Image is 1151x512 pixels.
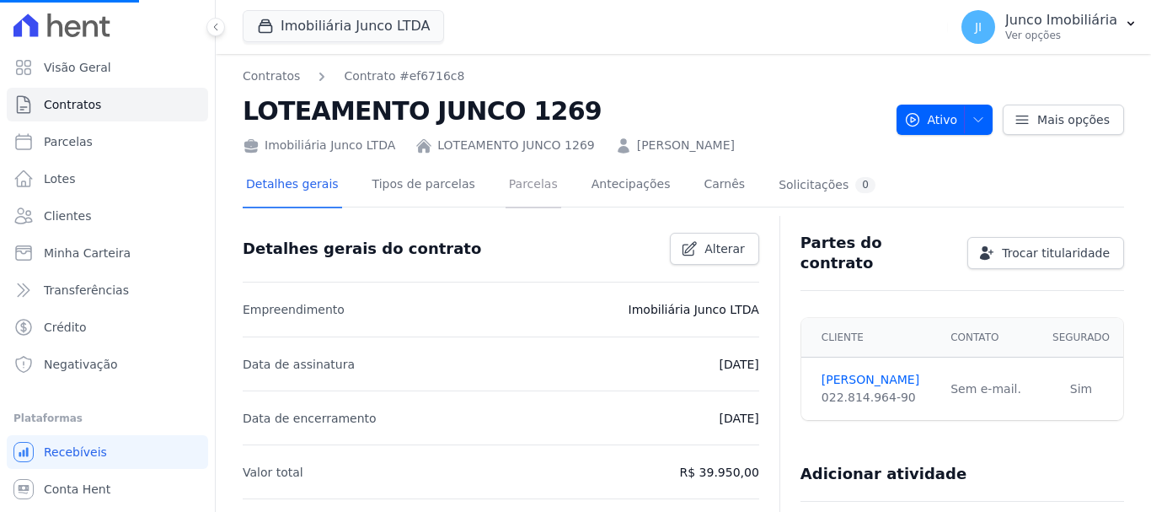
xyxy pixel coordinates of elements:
[904,105,958,135] span: Ativo
[44,356,118,373] span: Negativação
[7,88,208,121] a: Contratos
[243,239,481,259] h3: Detalhes gerais do contrato
[243,408,377,428] p: Data de encerramento
[44,319,87,336] span: Crédito
[7,435,208,469] a: Recebíveis
[437,137,594,154] a: LOTEAMENTO JUNCO 1269
[243,67,300,85] a: Contratos
[948,3,1151,51] button: JI Junco Imobiliária Ver opções
[44,207,91,224] span: Clientes
[822,371,930,389] a: [PERSON_NAME]
[940,358,1039,421] td: Sem e-mail.
[779,177,875,193] div: Solicitações
[44,59,111,76] span: Visão Geral
[670,233,759,265] a: Alterar
[44,282,129,299] span: Transferências
[822,389,930,407] div: 022.814.964-90
[588,164,674,208] a: Antecipações
[680,462,759,482] p: R$ 39.950,00
[800,233,954,273] h3: Partes do contrato
[44,245,131,261] span: Minha Carteira
[44,133,93,150] span: Parcelas
[975,21,982,33] span: JI
[629,299,759,320] p: Imobiliária Junco LTDA
[1002,245,1110,261] span: Trocar titularidade
[967,237,1124,269] a: Trocar titularidade
[1039,318,1123,358] th: Segurado
[775,164,879,208] a: Solicitações0
[1005,29,1117,42] p: Ver opções
[243,354,355,375] p: Data de assinatura
[704,240,745,257] span: Alterar
[243,462,303,482] p: Valor total
[7,236,208,270] a: Minha Carteira
[369,164,479,208] a: Tipos de parcelas
[7,273,208,307] a: Transferências
[7,125,208,159] a: Parcelas
[940,318,1039,358] th: Contato
[801,318,940,358] th: Cliente
[855,177,875,193] div: 0
[7,51,208,84] a: Visão Geral
[44,481,110,498] span: Conta Hent
[44,96,101,113] span: Contratos
[44,444,107,461] span: Recebíveis
[44,170,76,187] span: Lotes
[243,10,444,42] button: Imobiliária Junco LTDA
[700,164,748,208] a: Carnês
[7,472,208,506] a: Conta Hent
[1003,105,1124,135] a: Mais opções
[1037,111,1110,128] span: Mais opções
[719,408,758,428] p: [DATE]
[7,310,208,344] a: Crédito
[506,164,561,208] a: Parcelas
[243,299,345,320] p: Empreendimento
[7,162,208,196] a: Lotes
[7,348,208,381] a: Negativação
[13,408,201,428] div: Plataformas
[1039,358,1123,421] td: Sim
[344,67,464,85] a: Contrato #ef6716c8
[243,137,395,154] div: Imobiliária Junco LTDA
[1005,12,1117,29] p: Junco Imobiliária
[800,464,966,484] h3: Adicionar atividade
[897,105,993,135] button: Ativo
[7,199,208,233] a: Clientes
[243,92,883,130] h2: LOTEAMENTO JUNCO 1269
[243,67,464,85] nav: Breadcrumb
[637,137,735,154] a: [PERSON_NAME]
[719,354,758,375] p: [DATE]
[243,164,342,208] a: Detalhes gerais
[243,67,883,85] nav: Breadcrumb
